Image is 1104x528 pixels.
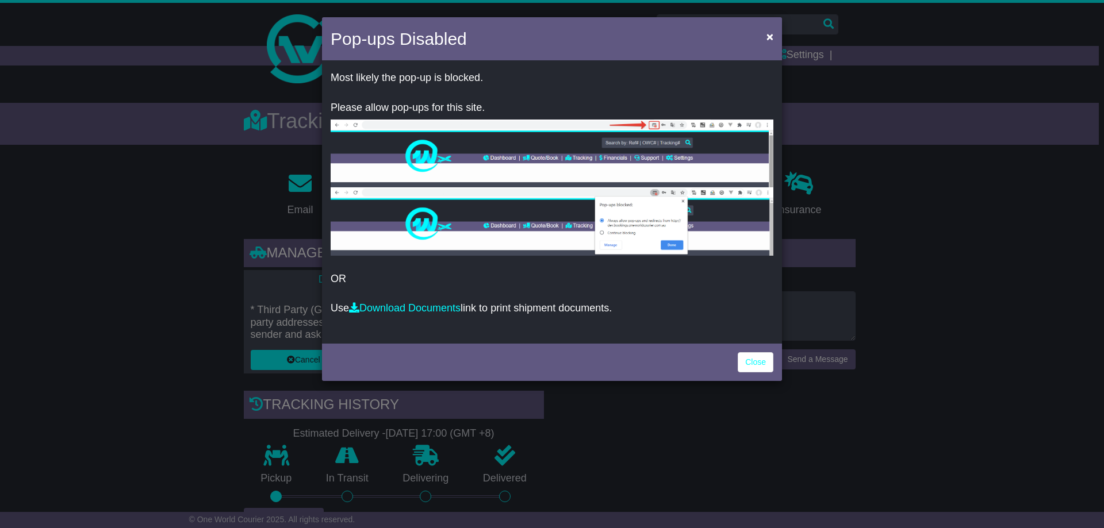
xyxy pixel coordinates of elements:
a: Close [738,352,773,372]
span: × [766,30,773,43]
div: OR [322,63,782,341]
img: allow-popup-2.png [331,187,773,256]
h4: Pop-ups Disabled [331,26,467,52]
a: Download Documents [349,302,461,314]
p: Please allow pop-ups for this site. [331,102,773,114]
p: Use link to print shipment documents. [331,302,773,315]
button: Close [761,25,779,48]
p: Most likely the pop-up is blocked. [331,72,773,84]
img: allow-popup-1.png [331,120,773,187]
